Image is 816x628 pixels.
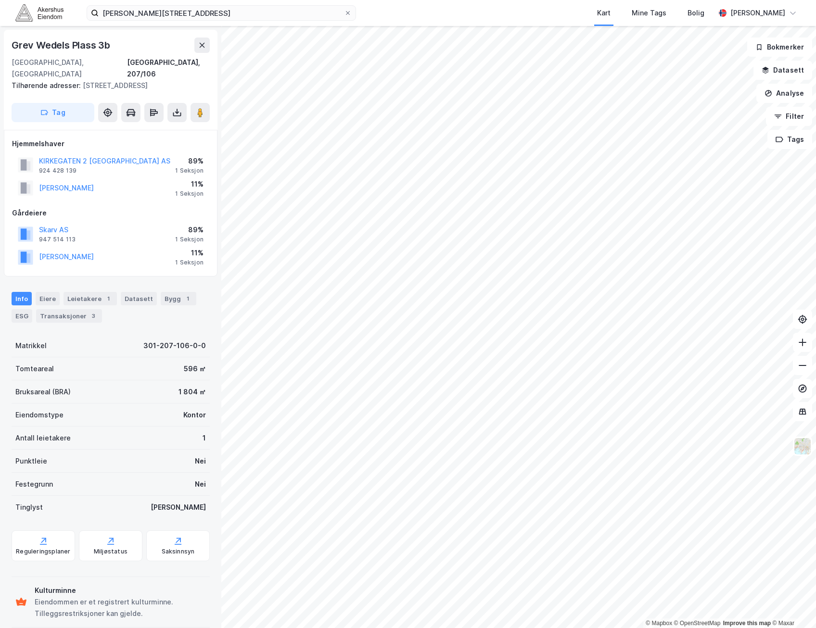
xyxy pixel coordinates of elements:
div: Reguleringsplaner [16,548,70,555]
div: Transaksjoner [36,309,102,323]
div: Festegrunn [15,478,53,490]
div: Punktleie [15,455,47,467]
div: 11% [175,178,204,190]
div: Gårdeiere [12,207,209,219]
img: akershus-eiendom-logo.9091f326c980b4bce74ccdd9f866810c.svg [15,4,64,21]
div: 89% [175,224,204,236]
div: 3 [89,311,98,321]
a: Mapbox [646,620,672,627]
a: OpenStreetMap [674,620,721,627]
div: 1 Seksjon [175,236,204,243]
div: Eiere [36,292,60,305]
div: Bygg [161,292,196,305]
div: Kontor [183,409,206,421]
div: 89% [175,155,204,167]
div: Antall leietakere [15,432,71,444]
div: Datasett [121,292,157,305]
div: 947 514 113 [39,236,76,243]
div: 924 428 139 [39,167,76,175]
button: Tags [767,130,812,149]
div: Info [12,292,32,305]
img: Z [793,437,812,455]
div: Tomteareal [15,363,54,375]
input: Søk på adresse, matrikkel, gårdeiere, leietakere eller personer [99,6,344,20]
div: 1 Seksjon [175,259,204,266]
div: 1 [103,294,113,303]
div: Kulturminne [35,585,206,596]
div: 1 [183,294,192,303]
div: Nei [195,455,206,467]
div: Eiendommen er et registrert kulturminne. Tilleggsrestriksjoner kan gjelde. [35,596,206,619]
button: Bokmerker [747,38,812,57]
div: Nei [195,478,206,490]
div: 301-207-106-0-0 [143,340,206,352]
div: [STREET_ADDRESS] [12,80,202,91]
a: Improve this map [723,620,771,627]
div: ESG [12,309,32,323]
div: [GEOGRAPHIC_DATA], 207/106 [127,57,210,80]
div: 1 Seksjon [175,190,204,198]
div: [PERSON_NAME] [151,502,206,513]
div: 11% [175,247,204,259]
div: [GEOGRAPHIC_DATA], [GEOGRAPHIC_DATA] [12,57,127,80]
div: 1 [203,432,206,444]
button: Datasett [753,61,812,80]
div: Mine Tags [632,7,666,19]
div: Miljøstatus [94,548,127,555]
div: Kart [597,7,611,19]
div: Leietakere [64,292,117,305]
div: Saksinnsyn [162,548,195,555]
div: 1 804 ㎡ [178,386,206,398]
div: Hjemmelshaver [12,138,209,150]
button: Filter [766,107,812,126]
button: Tag [12,103,94,122]
div: Eiendomstype [15,409,64,421]
span: Tilhørende adresser: [12,81,83,89]
div: Tinglyst [15,502,43,513]
div: Matrikkel [15,340,47,352]
div: 1 Seksjon [175,167,204,175]
div: Bolig [688,7,704,19]
div: [PERSON_NAME] [730,7,785,19]
div: Grev Wedels Plass 3b [12,38,112,53]
div: Bruksareal (BRA) [15,386,71,398]
button: Analyse [756,84,812,103]
div: Kontrollprogram for chat [768,582,816,628]
iframe: Chat Widget [768,582,816,628]
div: 596 ㎡ [184,363,206,375]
